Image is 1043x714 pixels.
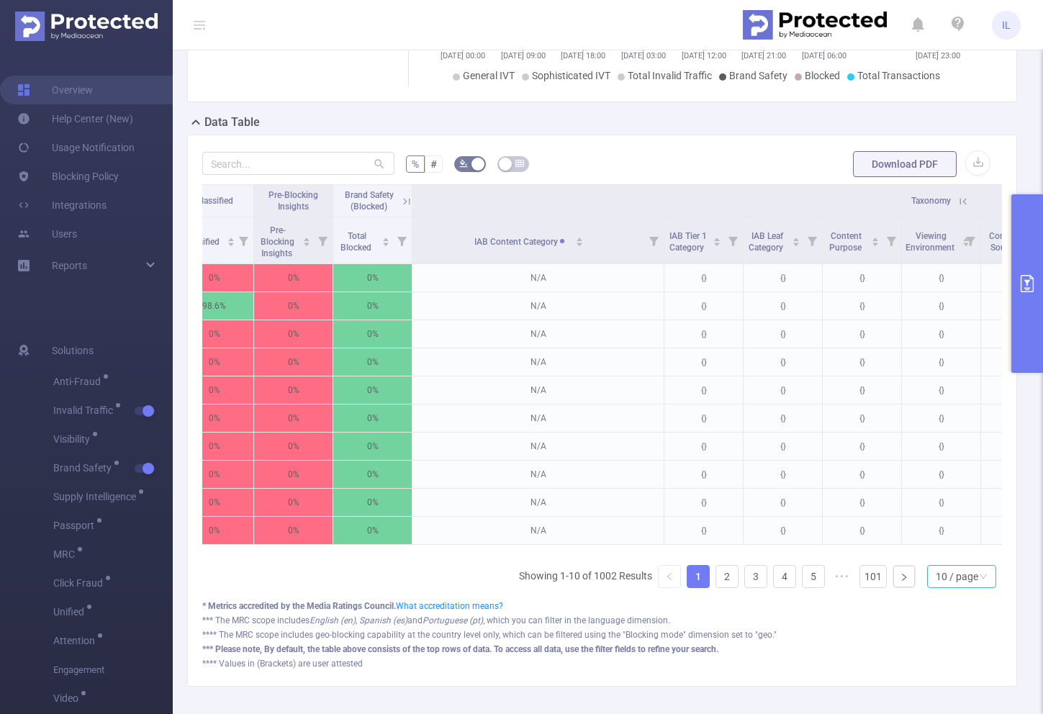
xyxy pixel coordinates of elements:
span: ••• [831,565,854,588]
span: Solutions [52,336,94,365]
input: Search... [202,152,394,175]
p: {} [664,433,743,460]
span: Reports [52,260,87,271]
span: Supply Intelligence [53,492,141,502]
i: icon: caret-down [713,240,721,245]
a: 5 [803,566,824,587]
i: English (en), Spanish (es) [310,615,407,625]
span: IAB Tier 1 Category [669,231,707,253]
p: {} [664,489,743,516]
p: {} [744,489,822,516]
div: Sort [381,235,390,244]
span: Brand Safety (Blocked) [345,190,394,212]
a: Integrations [17,191,107,220]
p: {} [744,264,822,292]
span: MRC [53,549,80,559]
a: 2 [716,566,738,587]
h2: Data Table [204,114,260,131]
i: icon: caret-down [303,240,311,245]
a: 1 [687,566,709,587]
p: {} [823,264,901,292]
span: Viewing Environment [906,231,957,253]
a: 3 [745,566,767,587]
p: 0% [254,517,333,544]
p: {} [664,517,743,544]
p: {} [744,433,822,460]
p: {} [902,489,980,516]
li: Next 5 Pages [831,565,854,588]
p: 0% [254,461,333,488]
li: 5 [802,565,825,588]
button: Download PDF [853,151,957,177]
p: N/A [412,376,664,404]
span: Classified [196,196,233,206]
tspan: [DATE] 21:00 [741,51,786,60]
p: 0% [333,292,412,320]
span: Taxonomy [911,196,951,206]
p: 0% [333,348,412,376]
p: N/A [412,489,664,516]
div: **** The MRC scope includes geo-blocking capability at the country level only, which can be filte... [202,628,1002,641]
b: * Metrics accredited by the Media Ratings Council. [202,601,396,611]
p: {} [902,461,980,488]
p: {} [744,517,822,544]
i: icon: caret-up [872,235,880,240]
i: icon: caret-up [793,235,800,240]
tspan: [DATE] 09:00 [500,51,545,60]
p: {} [744,348,822,376]
p: N/A [412,461,664,488]
tspan: [DATE] 06:00 [802,51,846,60]
p: {} [823,517,901,544]
p: {} [744,461,822,488]
span: Brand Safety [53,463,117,473]
span: Invalid Traffic [53,405,118,415]
p: N/A [412,348,664,376]
span: General IVT [463,70,515,81]
i: icon: left [665,572,674,581]
p: {} [823,348,901,376]
a: Reports [52,251,87,280]
p: {} [823,376,901,404]
div: 10 / page [936,566,978,587]
p: 0% [333,405,412,432]
span: Brand Safety [729,70,787,81]
li: 2 [715,565,739,588]
p: 0% [254,320,333,348]
img: Protected Media [15,12,158,41]
p: N/A [412,405,664,432]
i: icon: caret-down [575,240,583,245]
p: {} [664,461,743,488]
p: {} [902,348,980,376]
span: Visibility [53,434,95,444]
li: 101 [859,565,887,588]
p: {} [902,264,980,292]
p: 0% [175,348,253,376]
p: N/A [412,264,664,292]
span: % [412,158,419,170]
a: What accreditation means? [396,601,503,611]
p: {} [823,292,901,320]
i: icon: caret-up [382,235,390,240]
div: Sort [227,235,235,244]
p: 0% [333,517,412,544]
p: 0% [254,376,333,404]
p: {} [823,489,901,516]
div: *** Please note, By default, the table above consists of the top rows of data. To access all data... [202,643,1002,656]
a: Blocking Policy [17,162,119,191]
i: Portuguese (pt) [423,615,483,625]
p: 0% [333,320,412,348]
p: 0% [254,264,333,292]
span: Attention [53,636,100,646]
a: Users [17,220,77,248]
i: icon: caret-down [382,240,390,245]
i: Filter menu [312,217,333,263]
i: Filter menu [723,217,743,263]
i: icon: caret-up [227,235,235,240]
span: Total Blocked [340,231,374,253]
p: 0% [175,405,253,432]
tspan: [DATE] 00:00 [441,51,485,60]
span: IAB Content Category [474,237,570,247]
span: Anti-Fraud [53,376,106,387]
span: IAB Leaf Category [749,231,785,253]
p: {} [902,517,980,544]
